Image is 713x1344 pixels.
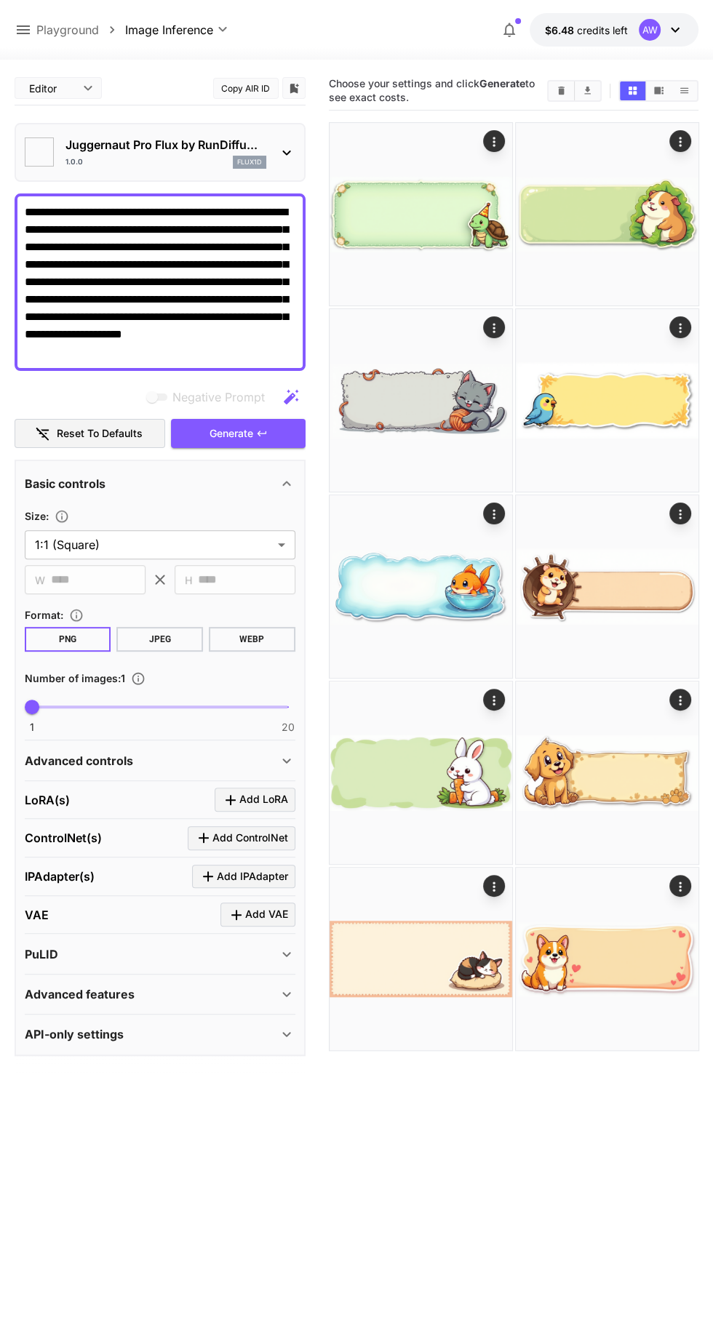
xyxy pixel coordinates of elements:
[544,24,576,36] span: $6.48
[287,79,300,97] button: Add to library
[213,78,279,99] button: Copy AIR ID
[669,689,690,711] div: Actions
[125,21,213,39] span: Image Inference
[25,743,295,778] div: Advanced controls
[330,681,512,864] img: gE6JvYbWUUYAAAAASUVORK5CYII=
[25,510,49,522] span: Size :
[516,495,698,678] img: n5df+L146Dv+e7fl1v4are0nMJ577+BQM5qHK5QUDrAAAAAElFTkSuQmCC
[25,945,58,963] p: PuLID
[172,388,265,406] span: Negative Prompt
[239,791,288,809] span: Add LoRA
[143,388,276,406] span: Negative prompts are not compatible with the selected model.
[25,977,295,1012] div: Advanced features
[516,123,698,305] img: wNq1wlJVp30sQAAAABJRU5ErkJggg==
[530,13,698,47] button: $6.48263AW
[29,81,74,96] span: Editor
[25,868,95,885] p: IPAdapter(s)
[482,689,504,711] div: Actions
[30,720,34,735] span: 1
[49,509,75,524] button: Adjust the dimensions of the generated image by specifying its width and height in pixels, or sel...
[25,466,295,501] div: Basic controls
[63,608,89,623] button: Choose the file format for the output image.
[544,23,627,38] div: $6.48263
[65,136,266,153] p: Juggernaut Pro Flux by RunDiffu...
[36,21,125,39] nav: breadcrumb
[482,875,504,897] div: Actions
[237,157,262,167] p: flux1d
[669,130,690,152] div: Actions
[330,868,512,1050] img: AAAAABJRU5ErkJggg==
[210,425,253,443] span: Generate
[549,81,574,100] button: Clear Images
[25,130,295,175] div: Juggernaut Pro Flux by RunDiffu...1.0.0flux1d
[672,81,697,100] button: Show images in list view
[25,475,105,492] p: Basic controls
[516,309,698,492] img: ySEp8uDRgAAAABJRU5ErkJggg==
[15,419,166,449] button: Reset to defaults
[25,985,135,1003] p: Advanced features
[669,316,690,338] div: Actions
[479,77,525,89] b: Generate
[36,21,99,39] a: Playground
[482,130,504,152] div: Actions
[620,81,645,100] button: Show images in grid view
[329,77,535,103] span: Choose your settings and click to see exact costs.
[185,572,192,588] span: H
[482,316,504,338] div: Actions
[215,788,295,812] button: Click to add LoRA
[25,906,49,924] p: VAE
[330,309,512,492] img: h8DrCg4qxaTWAAAAABJRU5ErkJggg==
[547,80,602,102] div: Clear ImagesDownload All
[669,875,690,897] div: Actions
[125,671,151,686] button: Specify how many images to generate in a single request. Each image generation will be charged se...
[212,829,288,847] span: Add ControlNet
[25,829,102,847] p: ControlNet(s)
[282,720,295,735] span: 20
[330,495,512,678] img: 2NEAAAAASUVORK5CYII=
[209,627,295,652] button: WEBP
[188,826,295,850] button: Click to add ControlNet
[217,868,288,886] span: Add IPAdapter
[25,1017,295,1052] div: API-only settings
[575,81,600,100] button: Download All
[220,903,295,927] button: Click to add VAE
[25,609,63,621] span: Format :
[192,865,295,889] button: Click to add IPAdapter
[516,681,698,864] img: PiWZXm09bSAAAAAElFTkSuQmCC
[25,672,125,684] span: Number of images : 1
[618,80,698,102] div: Show images in grid viewShow images in video viewShow images in list view
[65,156,83,167] p: 1.0.0
[25,1025,124,1043] p: API-only settings
[25,627,111,652] button: PNG
[482,503,504,524] div: Actions
[245,905,288,924] span: Add VAE
[35,536,272,553] span: 1:1 (Square)
[35,572,45,588] span: W
[669,503,690,524] div: Actions
[25,937,295,972] div: PuLID
[25,752,133,769] p: Advanced controls
[576,24,627,36] span: credits left
[25,791,70,809] p: LoRA(s)
[330,123,512,305] img: pMmVKJxZfnwAAAABJRU5ErkJggg==
[646,81,672,100] button: Show images in video view
[171,419,305,449] button: Generate
[116,627,203,652] button: JPEG
[639,19,661,41] div: AW
[516,868,698,1050] img: x84kqPu9hq2PwAAAABJRU5ErkJggg==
